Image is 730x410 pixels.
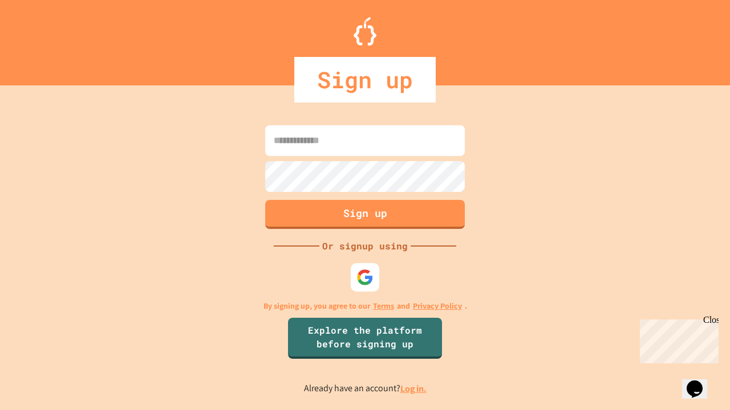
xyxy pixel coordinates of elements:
[356,269,374,286] img: google-icon.svg
[265,200,465,229] button: Sign up
[294,57,436,102] div: Sign up
[354,17,376,46] img: Logo.svg
[635,315,719,363] iframe: chat widget
[373,300,394,312] a: Terms
[682,364,719,399] iframe: chat widget
[319,239,411,253] div: Or signup using
[5,5,79,72] div: Chat with us now!Close
[304,382,427,396] p: Already have an account?
[263,300,467,312] p: By signing up, you agree to our and .
[400,383,427,395] a: Log in.
[413,300,462,312] a: Privacy Policy
[288,318,442,359] a: Explore the platform before signing up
